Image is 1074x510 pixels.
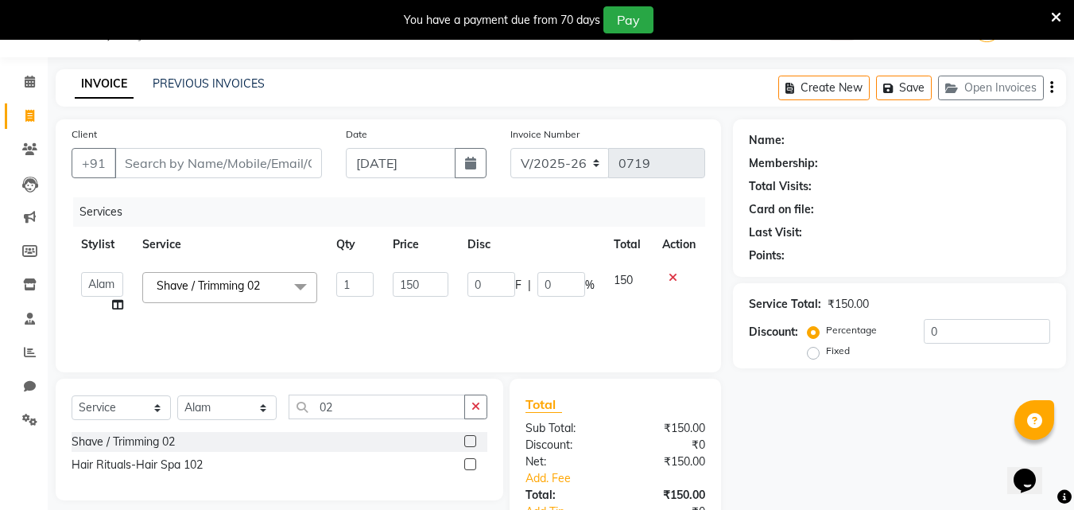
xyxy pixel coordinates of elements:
div: Points: [749,247,785,264]
button: +91 [72,148,116,178]
div: Membership: [749,155,818,172]
iframe: chat widget [1007,446,1058,494]
th: Service [133,227,327,263]
div: ₹0 [615,437,717,454]
div: You have a payment due from 70 days [404,12,600,29]
span: Shave / Trimming 02 [157,278,260,293]
label: Percentage [826,323,877,337]
label: Fixed [826,344,850,358]
div: Hair Rituals-Hair Spa 102 [72,457,203,473]
div: Services [73,197,717,227]
button: Pay [603,6,653,33]
div: Shave / Trimming 02 [72,434,175,450]
th: Disc [458,227,604,263]
a: Add. Fee [514,470,717,487]
div: Net: [514,454,615,470]
th: Total [604,227,653,263]
div: ₹150.00 [828,296,869,313]
button: Open Invoices [938,76,1044,100]
a: PREVIOUS INVOICES [153,76,265,91]
button: Create New [778,76,870,100]
div: Last Visit: [749,224,802,241]
input: Search by Name/Mobile/Email/Code [114,148,322,178]
span: % [585,277,595,294]
div: ₹150.00 [615,420,717,437]
div: Service Total: [749,296,821,313]
span: 150 [614,273,633,287]
th: Qty [327,227,384,263]
a: x [260,278,267,293]
div: Sub Total: [514,420,615,437]
th: Price [383,227,457,263]
div: ₹150.00 [615,454,717,470]
div: Discount: [749,324,798,341]
div: Total Visits: [749,178,812,195]
span: | [528,277,531,294]
label: Date [346,127,367,142]
th: Action [653,227,705,263]
div: Name: [749,132,785,149]
span: Total [525,396,562,413]
span: F [515,277,521,294]
a: INVOICE [75,70,134,99]
div: Discount: [514,437,615,454]
div: Card on file: [749,201,814,218]
div: Total: [514,487,615,504]
input: Search or Scan [289,395,465,419]
label: Client [72,127,97,142]
label: Invoice Number [510,127,580,142]
button: Save [876,76,932,100]
div: ₹150.00 [615,487,717,504]
th: Stylist [72,227,133,263]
